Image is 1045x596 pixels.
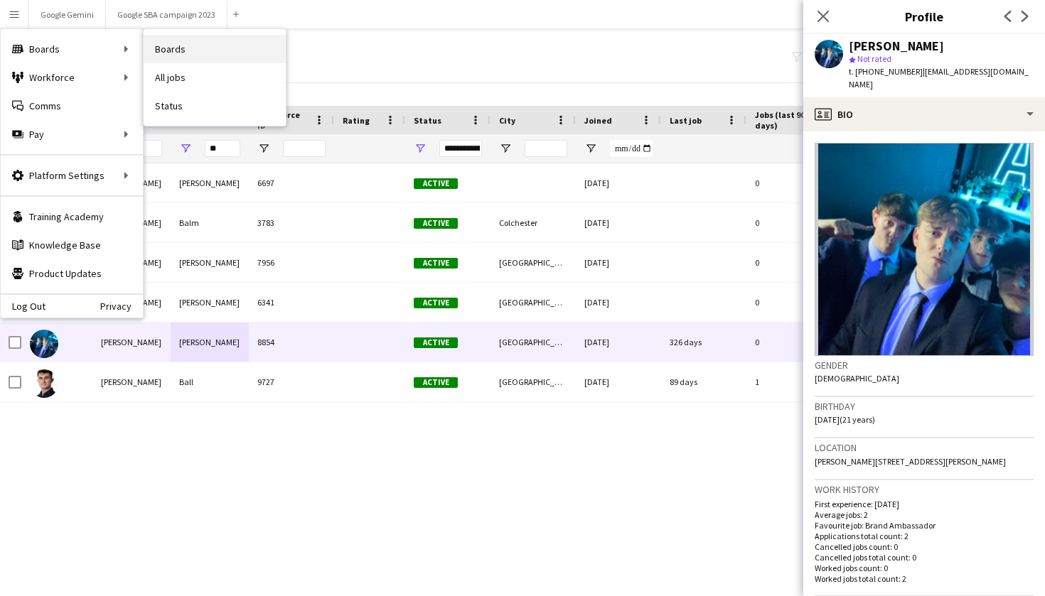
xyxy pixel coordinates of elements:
span: Jobs (last 90 days) [755,109,813,131]
a: Training Academy [1,202,143,231]
div: 1 [746,362,839,401]
div: 326 days [661,323,746,362]
div: [PERSON_NAME] [92,323,171,362]
span: [PERSON_NAME][STREET_ADDRESS][PERSON_NAME] [815,456,1006,467]
a: Status [144,92,286,120]
h3: Profile [803,7,1045,26]
a: All jobs [144,63,286,92]
div: [GEOGRAPHIC_DATA] [491,362,576,401]
span: t. [PHONE_NUMBER] [849,66,923,77]
h3: Gender [815,359,1034,372]
div: [DATE] [576,203,661,242]
div: Workforce [1,63,143,92]
div: Platform Settings [1,161,143,190]
div: Balm [171,203,249,242]
div: 89 days [661,362,746,401]
div: Pay [1,120,143,148]
div: [GEOGRAPHIC_DATA] [491,283,576,322]
img: Crew avatar or photo [815,143,1034,356]
div: Boards [1,35,143,63]
p: Cancelled jobs total count: 0 [815,552,1034,563]
div: 7956 [249,243,334,282]
p: Worked jobs count: 0 [815,563,1034,573]
button: Open Filter Menu [584,142,597,155]
span: Not rated [857,53,891,64]
div: [PERSON_NAME] [171,163,249,202]
span: [DATE] (21 years) [815,414,875,425]
div: [DATE] [576,362,661,401]
div: 0 [746,203,839,242]
div: 8854 [249,323,334,362]
a: Comms [1,92,143,120]
input: Workforce ID Filter Input [283,140,326,157]
p: Favourite job: Brand Ambassador [815,520,1034,531]
span: Active [414,258,458,269]
a: Knowledge Base [1,231,143,259]
div: [PERSON_NAME] [92,362,171,401]
span: Joined [584,115,612,126]
div: Ball [171,362,249,401]
img: Samuel Baird [30,330,58,358]
p: Cancelled jobs count: 0 [815,541,1034,552]
div: [PERSON_NAME] [171,323,249,362]
p: First experience: [DATE] [815,499,1034,509]
span: Active [414,218,458,229]
div: [DATE] [576,243,661,282]
input: Last Name Filter Input [205,140,240,157]
div: [DATE] [576,283,661,322]
a: Privacy [100,300,143,312]
div: 0 [746,323,839,362]
button: Google SBA campaign 2023 [106,1,227,28]
a: Boards [144,35,286,63]
div: Bio [803,97,1045,131]
div: [PERSON_NAME] [171,283,249,322]
button: Open Filter Menu [257,142,270,155]
h3: Work history [815,483,1034,496]
div: [PERSON_NAME] [171,243,249,282]
span: Last job [670,115,702,126]
button: Google Gemini [29,1,106,28]
span: Rating [343,115,370,126]
div: Colchester [491,203,576,242]
div: [DATE] [576,163,661,202]
a: Log Out [1,300,45,312]
h3: Location [815,441,1034,454]
button: Open Filter Menu [179,142,192,155]
img: Samuel Ball [30,369,58,398]
a: Product Updates [1,259,143,288]
span: | [EMAIL_ADDRESS][DOMAIN_NAME] [849,66,1029,90]
button: Open Filter Menu [499,142,512,155]
div: 9727 [249,362,334,401]
span: [DEMOGRAPHIC_DATA] [815,373,899,384]
input: Joined Filter Input [610,140,653,157]
input: First Name Filter Input [127,140,162,157]
span: Active [414,178,458,189]
div: 6341 [249,283,334,322]
span: Active [414,298,458,308]
span: Status [414,115,441,126]
div: 6697 [249,163,334,202]
div: [PERSON_NAME] [849,40,944,53]
p: Average jobs: 2 [815,509,1034,520]
p: Applications total count: 2 [815,531,1034,541]
div: 0 [746,243,839,282]
div: [GEOGRAPHIC_DATA] [491,243,576,282]
input: City Filter Input [525,140,567,157]
div: [GEOGRAPHIC_DATA][PERSON_NAME] [491,323,576,362]
div: 0 [746,283,839,322]
button: Open Filter Menu [414,142,427,155]
h3: Birthday [815,400,1034,413]
div: 3783 [249,203,334,242]
span: Active [414,337,458,348]
div: [DATE] [576,323,661,362]
div: 0 [746,163,839,202]
span: City [499,115,515,126]
p: Worked jobs total count: 2 [815,573,1034,584]
span: Active [414,377,458,388]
